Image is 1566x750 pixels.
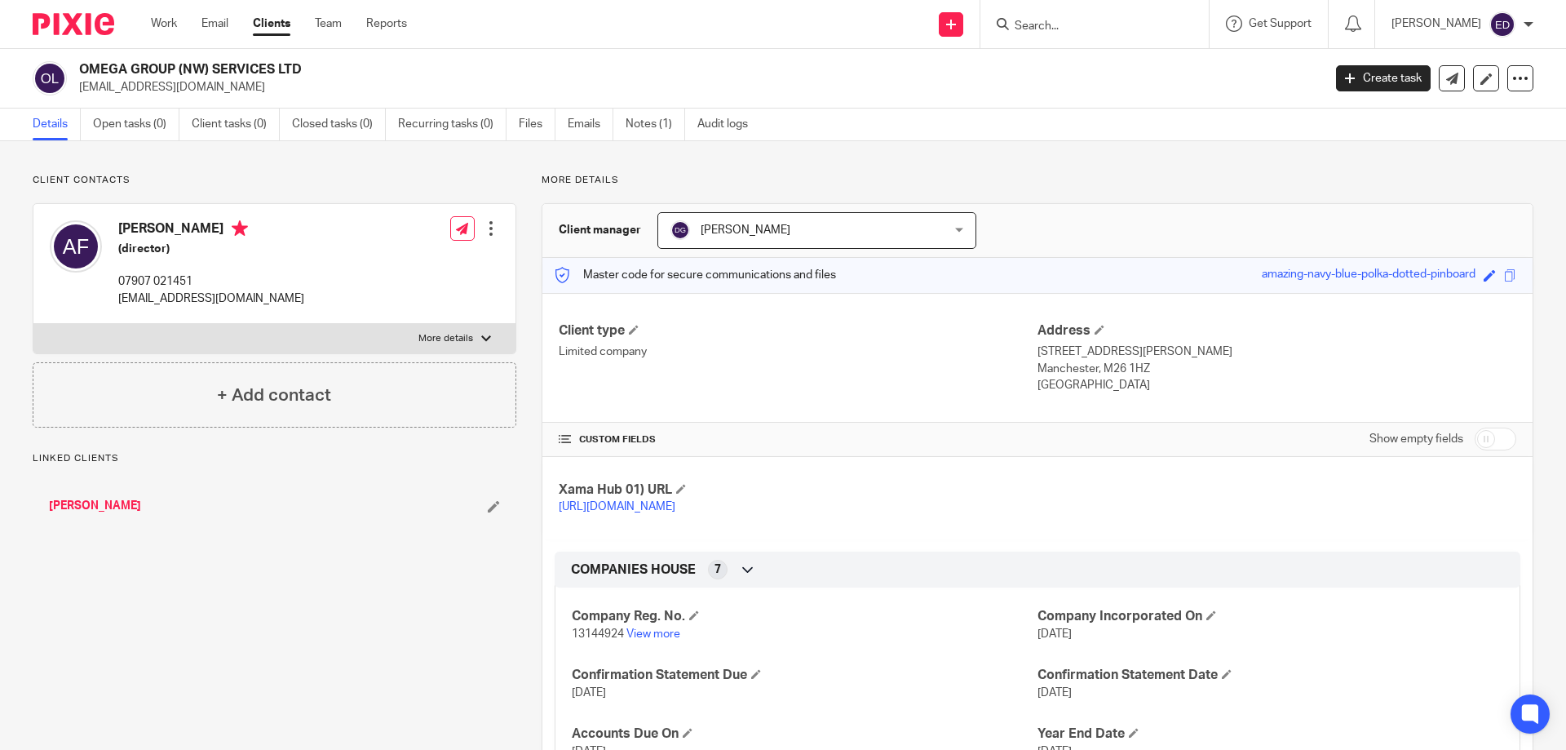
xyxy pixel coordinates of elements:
h4: Company Incorporated On [1037,608,1503,625]
p: More details [542,174,1533,187]
img: svg%3E [670,220,690,240]
p: Master code for secure communications and files [555,267,836,283]
div: amazing-navy-blue-polka-dotted-pinboard [1262,266,1475,285]
p: Manchester, M26 1HZ [1037,361,1516,377]
p: Linked clients [33,452,516,465]
a: Audit logs [697,109,760,140]
img: svg%3E [50,220,102,273]
h4: + Add contact [217,383,331,408]
h4: Company Reg. No. [572,608,1037,625]
a: Email [201,16,228,32]
p: [STREET_ADDRESS][PERSON_NAME] [1037,344,1516,360]
h4: Address [1037,322,1516,339]
a: Emails [568,109,613,140]
p: Client contacts [33,174,516,187]
p: More details [418,332,473,345]
a: Create task [1336,65,1431,91]
a: Team [315,16,342,32]
span: [DATE] [572,687,606,699]
a: Files [519,109,555,140]
i: Primary [232,220,248,237]
h4: Accounts Due On [572,726,1037,743]
p: Limited company [559,344,1037,360]
a: Work [151,16,177,32]
h4: Year End Date [1037,726,1503,743]
p: [GEOGRAPHIC_DATA] [1037,377,1516,393]
a: [PERSON_NAME] [49,498,141,514]
img: svg%3E [33,61,67,95]
span: 7 [714,561,721,578]
h4: Xama Hub 01) URL [559,482,1037,499]
p: [EMAIL_ADDRESS][DOMAIN_NAME] [79,79,1312,95]
h4: Confirmation Statement Date [1037,667,1503,684]
a: Closed tasks (0) [292,109,386,140]
p: [EMAIL_ADDRESS][DOMAIN_NAME] [118,291,304,307]
p: [PERSON_NAME] [1391,16,1481,32]
h2: OMEGA GROUP (NW) SERVICES LTD [79,61,1065,78]
span: COMPANIES HOUSE [571,561,696,579]
span: Get Support [1249,18,1312,29]
span: [PERSON_NAME] [701,224,790,236]
h5: (director) [118,241,304,257]
span: [DATE] [1037,628,1072,640]
span: [DATE] [1037,687,1072,699]
a: Clients [253,16,290,32]
a: Open tasks (0) [93,109,179,140]
h4: Client type [559,322,1037,339]
a: View more [626,628,680,640]
h4: CUSTOM FIELDS [559,433,1037,446]
label: Show empty fields [1369,431,1463,447]
h4: Confirmation Statement Due [572,667,1037,684]
input: Search [1013,20,1160,34]
img: svg%3E [1489,11,1515,38]
h3: Client manager [559,222,641,238]
p: 07907 021451 [118,273,304,290]
h4: [PERSON_NAME] [118,220,304,241]
a: Details [33,109,81,140]
a: Notes (1) [626,109,685,140]
img: Pixie [33,13,114,35]
a: Client tasks (0) [192,109,280,140]
span: 13144924 [572,628,624,640]
a: Reports [366,16,407,32]
a: Recurring tasks (0) [398,109,507,140]
a: [URL][DOMAIN_NAME] [559,501,675,513]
